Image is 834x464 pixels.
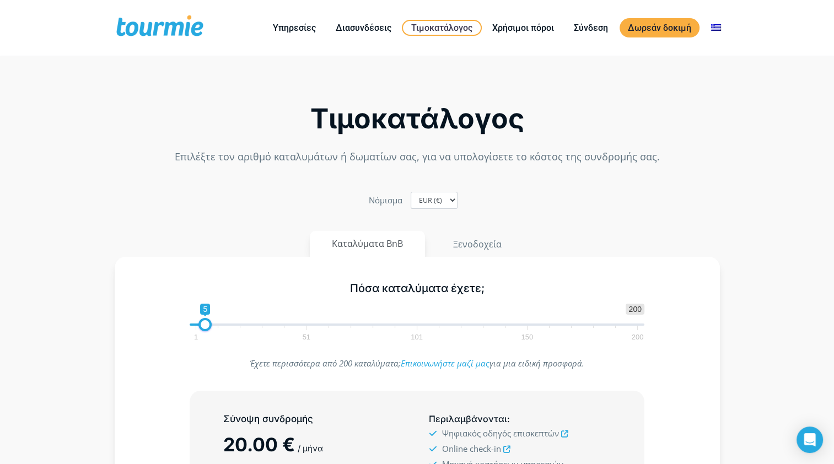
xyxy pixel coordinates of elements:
span: 1 [192,334,200,339]
a: Χρήσιμοι πόροι [484,21,562,35]
span: 5 [200,304,210,315]
span: Ψηφιακός οδηγός επισκεπτών [442,428,558,439]
p: Επιλέξτε τον αριθμό καταλυμάτων ή δωματίων σας, για να υπολογίσετε το κόστος της συνδρομής σας. [115,149,720,164]
span: 150 [519,334,535,339]
span: 200 [630,334,645,339]
span: 101 [409,334,424,339]
span: 200 [626,304,644,315]
label: Nόμισμα [369,193,402,208]
a: Διασυνδέσεις [327,21,400,35]
div: Open Intercom Messenger [797,427,823,453]
span: 51 [301,334,312,339]
h2: Τιμοκατάλογος [115,106,720,132]
h5: Σύνοψη συνδρομής [223,412,405,426]
span: 20.00 € [223,433,295,456]
h5: Πόσα καταλύματα έχετε; [190,282,644,295]
a: Αλλαγή σε [703,21,729,35]
a: Υπηρεσίες [265,21,324,35]
button: Ξενοδοχεία [431,231,524,257]
h5: : [428,412,610,426]
span: Περιλαμβάνονται [428,413,507,424]
a: Δωρεάν δοκιμή [620,18,700,37]
p: Έχετε περισσότερα από 200 καταλύματα; για μια ειδική προσφορά. [190,356,644,371]
a: Τιμοκατάλογος [402,20,482,36]
button: Καταλύματα BnB [310,231,425,257]
span: / μήνα [298,443,323,454]
span: Online check-in [442,443,501,454]
a: Σύνδεση [566,21,616,35]
a: Επικοινωνήστε μαζί μας [401,358,489,369]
